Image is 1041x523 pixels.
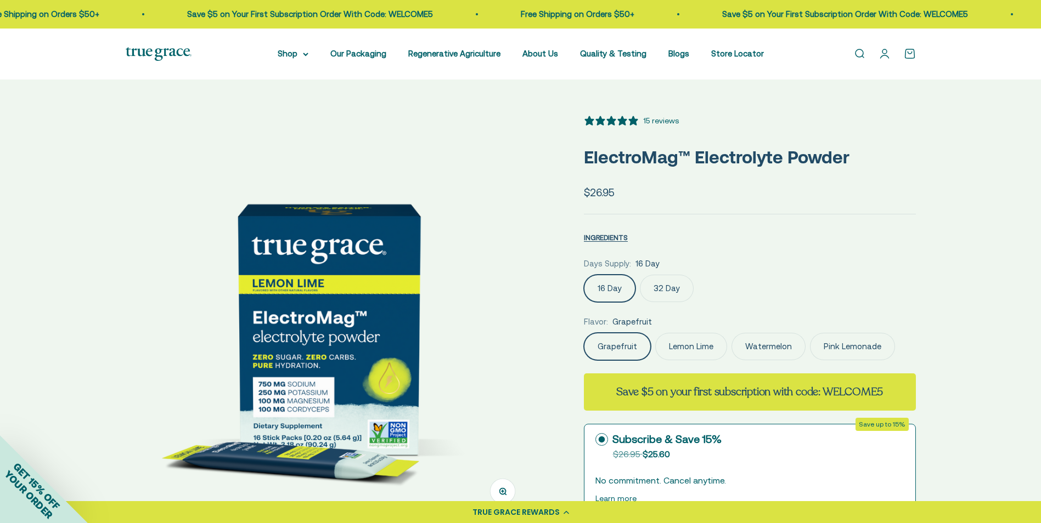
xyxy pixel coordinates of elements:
[711,49,764,58] a: Store Locator
[173,8,419,21] p: Save $5 on Your First Subscription Order With Code: WELCOME5
[584,234,628,242] span: INGREDIENTS
[278,47,308,60] summary: Shop
[507,9,621,19] a: Free Shipping on Orders $50+
[472,507,560,518] div: TRUE GRACE REWARDS
[616,384,883,399] strong: Save $5 on your first subscription with code: WELCOME5
[584,257,631,270] legend: Days Supply:
[584,184,615,201] sale-price: $26.95
[580,49,646,58] a: Quality & Testing
[584,231,628,244] button: INGREDIENTS
[708,8,954,21] p: Save $5 on Your First Subscription Order With Code: WELCOME5
[668,49,689,58] a: Blogs
[584,315,608,328] legend: Flavor:
[522,49,558,58] a: About Us
[612,315,652,328] span: Grapefruit
[330,49,386,58] a: Our Packaging
[584,115,679,127] button: 5 stars, 15 ratings
[126,115,531,520] img: ElectroMag™
[408,49,500,58] a: Regenerative Agriculture
[2,468,55,521] span: YOUR ORDER
[643,115,679,127] div: 15 reviews
[11,461,62,511] span: GET 15% OFF
[584,143,916,171] p: ElectroMag™ Electrolyte Powder
[635,257,660,270] span: 16 Day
